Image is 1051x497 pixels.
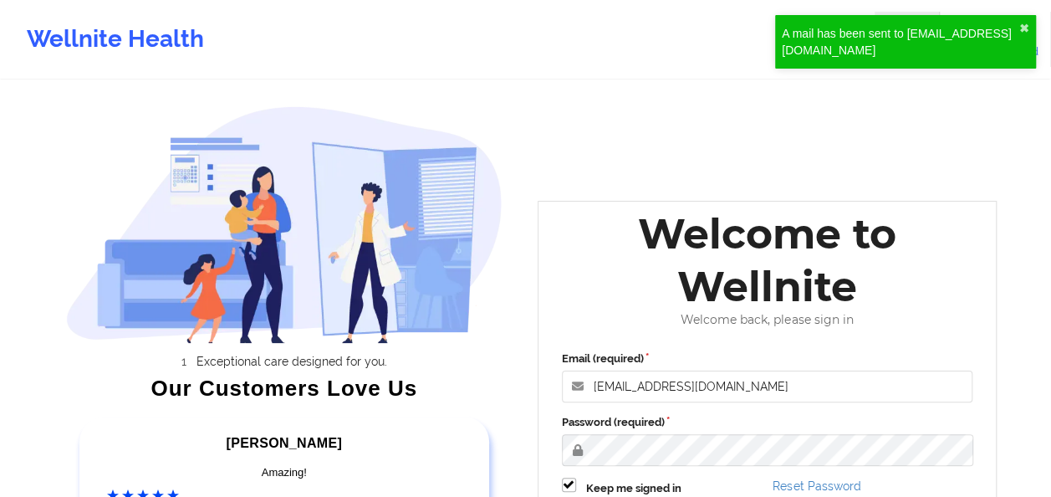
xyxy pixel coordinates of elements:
div: Our Customers Love Us [66,380,503,397]
img: wellnite-auth-hero_200.c722682e.png [66,105,503,343]
label: Password (required) [562,414,973,431]
button: close [1019,22,1029,35]
div: Welcome to Wellnite [550,208,985,313]
label: Keep me signed in [586,480,681,497]
div: A mail has been sent to [EMAIL_ADDRESS][DOMAIN_NAME] [782,25,1019,59]
span: [PERSON_NAME] [227,436,342,450]
input: Email address [562,371,973,402]
li: Exceptional care designed for you. [81,355,503,368]
div: Amazing! [107,464,462,481]
a: Reset Password [773,479,860,493]
div: Welcome back, please sign in [550,313,985,327]
label: Email (required) [562,351,973,367]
